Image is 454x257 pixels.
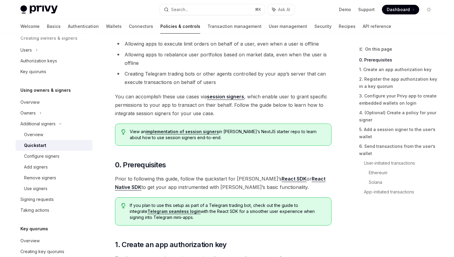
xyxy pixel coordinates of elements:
div: Authorization keys [20,57,57,64]
span: You can accomplish these use cases via , which enable user to grant specific permissions to your ... [115,92,331,118]
a: Transaction management [207,19,262,34]
a: Overview [16,129,92,140]
div: Users [20,46,32,54]
a: React SDK [282,176,307,182]
div: Remove signers [24,174,56,181]
div: Search... [171,6,188,13]
a: Creating key quorums [16,246,92,257]
div: Taking actions [20,207,49,214]
a: App-initiated transactions [364,187,438,197]
a: 1. Create an app authorization key [359,65,438,74]
span: If you plan to use this setup as part of a Telegram trading bot, check out the guide to integrate... [130,202,325,220]
span: Ask AI [278,7,290,13]
a: Connectors [129,19,153,34]
a: Key quorums [16,66,92,77]
a: Overview [16,97,92,108]
a: Quickstart [16,140,92,151]
a: Solana [369,178,438,187]
div: Signing requests [20,196,54,203]
a: implementation of session signers [146,129,219,134]
a: API reference [363,19,391,34]
a: 6. Send transactions from the user’s wallet [359,142,438,158]
a: Ethereum [369,168,438,178]
h5: Key quorums [20,225,48,232]
div: Use signers [24,185,47,192]
div: Creating key quorums [20,248,64,255]
li: Creating Telegram trading bots or other agents controlled by your app’s server that can execute t... [115,70,331,86]
div: Add signers [24,163,48,171]
a: Basics [47,19,61,34]
svg: Tip [121,203,126,208]
a: session signers [207,94,244,100]
div: Quickstart [24,142,46,149]
a: Add signers [16,162,92,172]
div: Configure signers [24,153,59,160]
a: Policies & controls [160,19,200,34]
a: Support [358,7,375,13]
a: 5. Add a session signer to the user’s wallet [359,125,438,142]
a: Security [314,19,331,34]
button: Ask AI [268,4,294,15]
a: Wallets [106,19,122,34]
a: Configure signers [16,151,92,162]
div: Key quorums [20,68,46,75]
a: Use signers [16,183,92,194]
div: Owners [20,109,36,117]
a: 0. Prerequisites [359,55,438,65]
span: On this page [365,46,392,53]
a: 2. Register the app authorization key in a key quorum [359,74,438,91]
div: Overview [24,131,43,138]
svg: Tip [121,129,126,135]
a: Signing requests [16,194,92,205]
li: Allowing apps to execute limit orders on behalf of a user, even when a user is offline [115,40,331,48]
button: Search...⌘K [160,4,265,15]
div: Overview [20,237,40,244]
a: Taking actions [16,205,92,216]
button: Toggle dark mode [424,5,434,14]
span: 0. Prerequisites [115,160,166,170]
a: 4. (Optional) Create a policy for your signer [359,108,438,125]
span: Dashboard [387,7,410,13]
li: Allowing apps to rebalance user portfolios based on market data, even when the user is offline [115,50,331,67]
div: Overview [20,99,40,106]
a: Remove signers [16,172,92,183]
a: Authentication [68,19,99,34]
span: ⌘ K [255,7,261,12]
h5: Using owners & signers [20,87,71,94]
div: Additional signers [20,120,56,127]
span: 1. Create an app authorization key [115,240,227,250]
a: Welcome [20,19,40,34]
a: User-initiated transactions [364,158,438,168]
a: User management [269,19,307,34]
a: Recipes [339,19,356,34]
a: Overview [16,235,92,246]
span: Prior to following this guide, follow the quickstart for [PERSON_NAME]’s or to get your app instr... [115,175,331,191]
img: light logo [20,5,58,14]
a: Authorization keys [16,55,92,66]
a: Demo [339,7,351,13]
a: Dashboard [382,5,419,14]
a: Telegram seamless login [147,209,201,214]
a: 3. Configure your Privy app to create embedded wallets on login [359,91,438,108]
span: View an in [PERSON_NAME]’s NextJS starter repo to learn about how to use session signers end-to-end. [130,129,325,141]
